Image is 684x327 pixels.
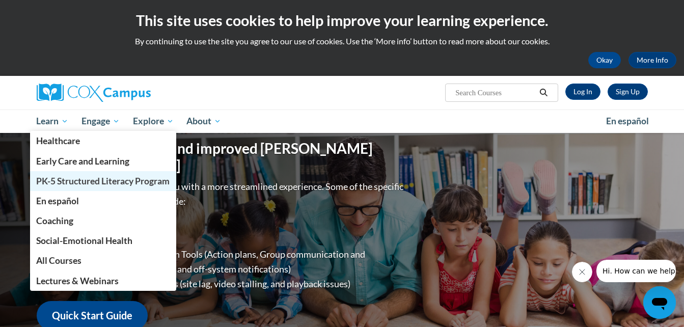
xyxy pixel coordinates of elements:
a: Healthcare [30,131,177,151]
h1: Welcome to the new and improved [PERSON_NAME][GEOGRAPHIC_DATA] [37,140,406,174]
button: Search [536,87,551,99]
a: Explore [126,110,180,133]
span: En español [606,116,649,126]
li: Enhanced Group Collaboration Tools (Action plans, Group communication and collaboration tools, re... [57,247,406,277]
span: Hi. How can we help? [6,7,83,15]
a: Register [608,84,648,100]
span: All Courses [36,255,81,266]
a: Social-Emotional Health [30,231,177,251]
span: Explore [133,115,174,127]
span: About [186,115,221,127]
img: Cox Campus [37,84,151,102]
button: Okay [588,52,621,68]
a: Cox Campus [37,84,230,102]
li: Improved Site Navigation [57,217,406,232]
span: PK-5 Structured Literacy Program [36,176,170,186]
span: Healthcare [36,135,80,146]
a: En español [599,111,655,132]
span: Coaching [36,215,73,226]
a: Log In [565,84,600,100]
input: Search Courses [454,87,536,99]
span: Early Care and Learning [36,156,129,167]
iframe: Message from company [596,260,676,282]
a: Coaching [30,211,177,231]
p: By continuing to use the site you agree to our use of cookies. Use the ‘More info’ button to read... [8,36,676,47]
a: Lectures & Webinars [30,271,177,291]
p: Overall, we are proud to provide you with a more streamlined experience. Some of the specific cha... [37,179,406,209]
span: En español [36,196,79,206]
li: Diminished progression issues (site lag, video stalling, and playback issues) [57,277,406,291]
a: Learn [30,110,75,133]
span: Engage [81,115,120,127]
a: Engage [75,110,126,133]
iframe: Close message [572,262,592,282]
a: Early Care and Learning [30,151,177,171]
iframe: Button to launch messaging window [643,286,676,319]
a: En español [30,191,177,211]
span: Learn [36,115,68,127]
div: Main menu [21,110,663,133]
span: Lectures & Webinars [36,276,119,286]
a: More Info [628,52,676,68]
h2: This site uses cookies to help improve your learning experience. [8,10,676,31]
a: All Courses [30,251,177,270]
a: About [180,110,228,133]
span: Social-Emotional Health [36,235,132,246]
a: PK-5 Structured Literacy Program [30,171,177,191]
li: Greater Device Compatibility [57,232,406,247]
